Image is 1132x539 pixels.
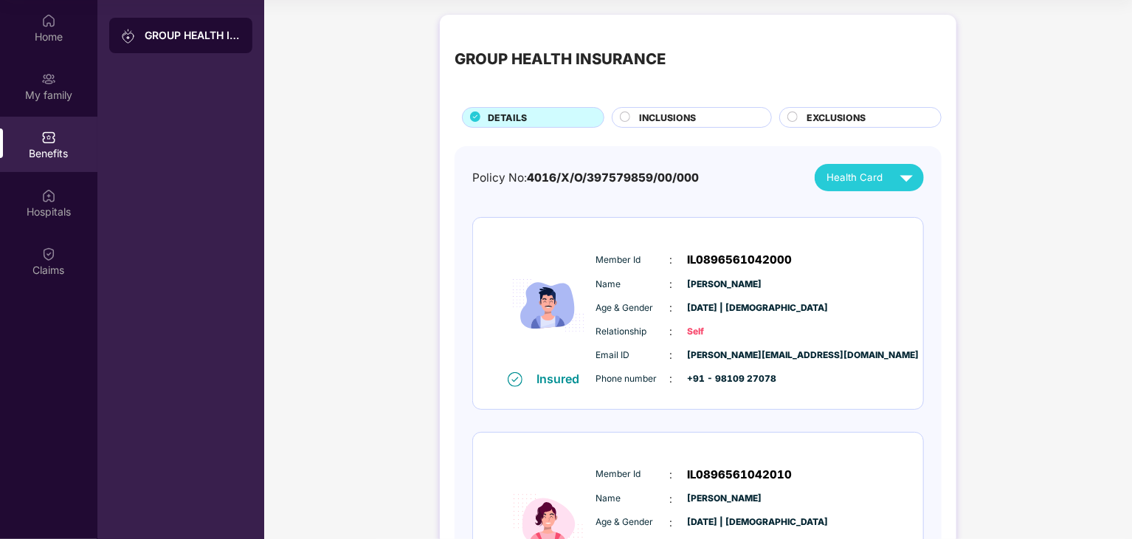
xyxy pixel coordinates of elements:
[41,130,56,145] img: svg+xml;base64,PHN2ZyBpZD0iQmVuZWZpdHMiIHhtbG5zPSJodHRwOi8vd3d3LnczLm9yZy8yMDAwL3N2ZyIgd2lkdGg9Ij...
[688,278,762,292] span: [PERSON_NAME]
[815,164,924,191] button: Health Card
[807,111,866,125] span: EXCLUSIONS
[688,372,762,386] span: +91 - 98109 27078
[537,371,589,386] div: Insured
[596,253,670,267] span: Member Id
[596,278,670,292] span: Name
[670,323,673,340] span: :
[41,188,56,203] img: svg+xml;base64,PHN2ZyBpZD0iSG9zcGl0YWxzIiB4bWxucz0iaHR0cDovL3d3dy53My5vcmcvMjAwMC9zdmciIHdpZHRoPS...
[596,372,670,386] span: Phone number
[670,252,673,268] span: :
[504,240,593,371] img: icon
[894,165,919,190] img: svg+xml;base64,PHN2ZyB4bWxucz0iaHR0cDovL3d3dy53My5vcmcvMjAwMC9zdmciIHZpZXdCb3g9IjAgMCAyNCAyNCIgd2...
[508,372,522,387] img: svg+xml;base64,PHN2ZyB4bWxucz0iaHR0cDovL3d3dy53My5vcmcvMjAwMC9zdmciIHdpZHRoPSIxNiIgaGVpZ2h0PSIxNi...
[455,47,666,71] div: GROUP HEALTH INSURANCE
[688,251,793,269] span: IL0896561042000
[688,492,762,506] span: [PERSON_NAME]
[41,247,56,261] img: svg+xml;base64,PHN2ZyBpZD0iQ2xhaW0iIHhtbG5zPSJodHRwOi8vd3d3LnczLm9yZy8yMDAwL3N2ZyIgd2lkdGg9IjIwIi...
[596,325,670,339] span: Relationship
[670,491,673,507] span: :
[596,467,670,481] span: Member Id
[639,111,696,125] span: INCLUSIONS
[688,515,762,529] span: [DATE] | [DEMOGRAPHIC_DATA]
[472,169,699,187] div: Policy No:
[670,371,673,387] span: :
[670,467,673,483] span: :
[688,349,762,363] span: [PERSON_NAME][EMAIL_ADDRESS][DOMAIN_NAME]
[527,171,699,185] span: 4016/X/O/397579859/00/000
[688,325,762,339] span: Self
[688,301,762,315] span: [DATE] | [DEMOGRAPHIC_DATA]
[596,301,670,315] span: Age & Gender
[145,28,241,43] div: GROUP HEALTH INSURANCE
[670,515,673,531] span: :
[670,276,673,292] span: :
[670,300,673,316] span: :
[688,466,793,484] span: IL0896561042010
[41,72,56,86] img: svg+xml;base64,PHN2ZyB3aWR0aD0iMjAiIGhlaWdodD0iMjAiIHZpZXdCb3g9IjAgMCAyMCAyMCIgZmlsbD0ibm9uZSIgeG...
[670,347,673,363] span: :
[488,111,527,125] span: DETAILS
[596,492,670,506] span: Name
[121,29,136,44] img: svg+xml;base64,PHN2ZyB3aWR0aD0iMjAiIGhlaWdodD0iMjAiIHZpZXdCb3g9IjAgMCAyMCAyMCIgZmlsbD0ibm9uZSIgeG...
[596,349,670,363] span: Email ID
[826,170,883,185] span: Health Card
[41,13,56,28] img: svg+xml;base64,PHN2ZyBpZD0iSG9tZSIgeG1sbnM9Imh0dHA6Ly93d3cudzMub3JnLzIwMDAvc3ZnIiB3aWR0aD0iMjAiIG...
[596,515,670,529] span: Age & Gender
